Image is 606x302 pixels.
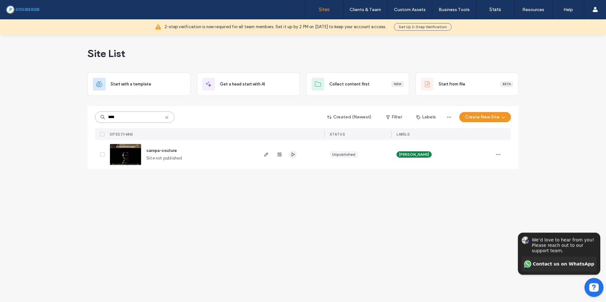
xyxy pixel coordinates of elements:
[329,81,370,87] span: Collect content first
[350,7,381,12] label: Clients & Team
[489,7,501,12] label: Stats
[319,7,330,12] label: Sites
[394,23,452,31] button: Set Up 2-Step Verification
[380,112,408,122] button: Filter
[197,72,300,96] div: Get a head start with AI
[220,81,265,87] span: Get a head start with AI
[332,152,355,157] div: Unpublished
[439,7,470,12] label: Business Tools
[322,112,377,122] button: Created (Newest)
[146,148,177,153] a: caropa-couture
[164,24,386,30] span: 2-step verification is now required for all team members. Set it up by 2 PM on [DATE] to keep you...
[330,132,345,136] span: STATUS
[396,132,409,136] span: LABELS
[111,81,151,87] span: Start with a template
[391,81,404,87] div: New
[306,72,409,96] div: Collect content firstNew
[522,7,544,12] label: Resources
[110,132,133,136] span: SITES (1/686)
[394,7,426,12] label: Custom Assets
[564,7,573,12] label: Help
[87,72,190,96] div: Start with a template
[510,195,606,302] iframe: OpenWidget widget
[399,152,429,157] span: [PERSON_NAME]
[87,47,125,60] span: Site List
[146,155,182,161] span: Site not published
[459,112,511,122] button: Create New Site
[411,112,442,122] button: Labels
[500,81,513,87] div: Beta
[439,81,465,87] span: Start from file
[416,72,519,96] div: Start from fileBeta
